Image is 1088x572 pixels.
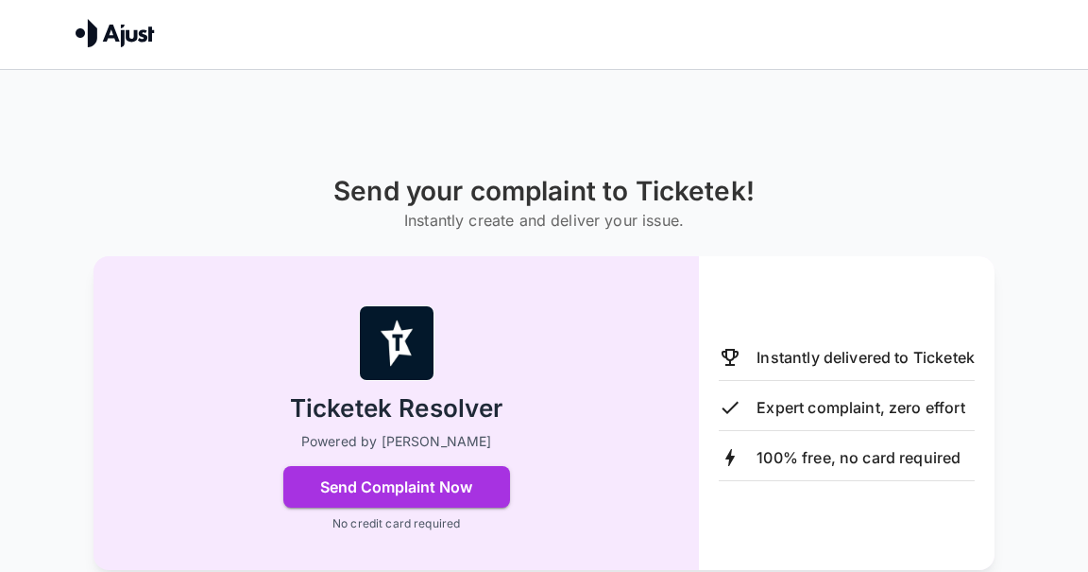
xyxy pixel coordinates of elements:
p: No credit card required [332,515,460,532]
img: Ajust [76,19,155,47]
h1: Send your complaint to Ticketek! [333,176,755,207]
p: 100% free, no card required [756,446,960,469]
h6: Instantly create and deliver your issue. [333,207,755,234]
img: Ticketek [359,305,434,381]
p: Powered by [PERSON_NAME] [301,432,492,451]
p: Expert complaint, zero effort [756,396,964,419]
p: Instantly delivered to Ticketek [756,346,975,369]
h2: Ticketek Resolver [290,392,503,425]
button: Send Complaint Now [283,466,510,508]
